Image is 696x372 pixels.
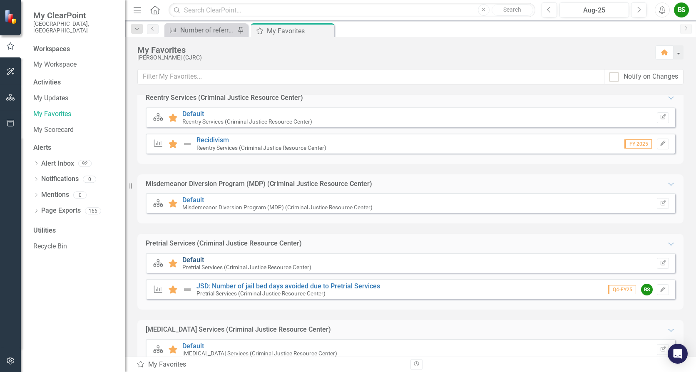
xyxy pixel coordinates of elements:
[33,242,117,251] a: Recycle Bin
[146,179,372,189] div: Misdemeanor Diversion Program (MDP) (Criminal Justice Resource Center)
[182,110,204,118] a: Default
[182,118,312,125] small: Reentry Services (Criminal Justice Resource Center)
[33,125,117,135] a: My Scorecard
[196,290,326,297] small: Pretrial Services (Criminal Justice Resource Center)
[137,360,404,370] div: My Favorites
[137,55,647,61] div: [PERSON_NAME] (CJRC)
[78,160,92,167] div: 92
[641,284,653,295] div: BS
[33,60,117,69] a: My Workspace
[559,2,629,17] button: Aug-25
[33,226,117,236] div: Utilities
[85,207,101,214] div: 166
[182,204,373,211] small: Misdemeanor Diversion Program (MDP) (Criminal Justice Resource Center)
[267,26,332,36] div: My Favorites
[73,191,87,198] div: 0
[33,78,117,87] div: Activities
[182,342,204,350] a: Default
[4,10,19,24] img: ClearPoint Strategy
[182,264,311,270] small: Pretrial Services (Criminal Justice Resource Center)
[196,144,326,151] small: Reentry Services (Criminal Justice Resource Center)
[182,285,192,295] img: Not Defined
[146,239,302,248] div: Pretrial Services (Criminal Justice Resource Center)
[146,325,331,335] div: [MEDICAL_DATA] Services (Criminal Justice Resource Center)
[624,72,678,82] div: Notify on Changes
[33,143,117,153] div: Alerts
[33,94,117,103] a: My Updates
[41,159,74,169] a: Alert Inbox
[668,344,688,364] div: Open Intercom Messenger
[624,139,652,149] span: FY 2025
[137,45,647,55] div: My Favorites
[33,45,70,54] div: Workspaces
[137,69,604,84] input: Filter My Favorites...
[41,174,79,184] a: Notifications
[83,176,96,183] div: 0
[33,109,117,119] a: My Favorites
[562,5,626,15] div: Aug-25
[180,25,235,35] div: Number of referrals for services STARR
[492,4,533,16] button: Search
[503,6,521,13] span: Search
[182,139,192,149] img: Not Defined
[608,285,636,294] span: Q4-FY25
[167,25,235,35] a: Number of referrals for services STARR
[146,93,303,103] div: Reentry Services (Criminal Justice Resource Center)
[33,20,117,34] small: [GEOGRAPHIC_DATA], [GEOGRAPHIC_DATA]
[182,196,204,204] a: Default
[182,256,204,264] a: Default
[169,3,535,17] input: Search ClearPoint...
[674,2,689,17] button: BS
[196,282,380,290] a: JSD: Number of jail bed days avoided due to Pretrial Services
[196,136,229,144] a: Recidivism
[41,190,69,200] a: Mentions
[182,350,337,357] small: [MEDICAL_DATA] Services (Criminal Justice Resource Center)
[33,10,117,20] span: My ClearPoint
[41,206,81,216] a: Page Exports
